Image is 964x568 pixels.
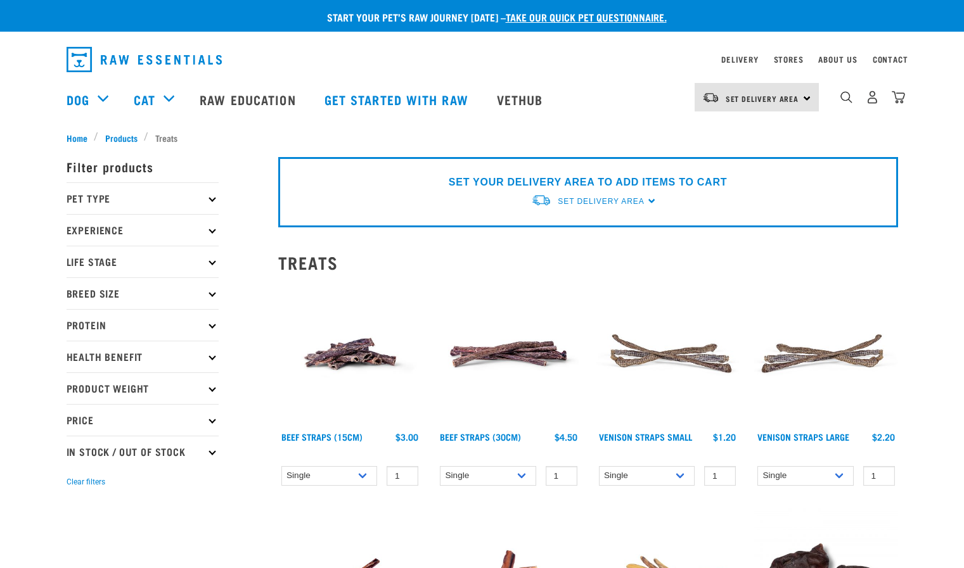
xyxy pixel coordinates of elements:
[67,47,222,72] img: Raw Essentials Logo
[872,432,895,442] div: $2.20
[873,57,908,61] a: Contact
[187,74,311,125] a: Raw Education
[67,151,219,182] p: Filter products
[721,57,758,61] a: Delivery
[726,96,799,101] span: Set Delivery Area
[702,92,719,103] img: van-moving.png
[67,131,898,144] nav: breadcrumbs
[67,436,219,467] p: In Stock / Out Of Stock
[863,466,895,486] input: 1
[67,341,219,372] p: Health Benefit
[67,214,219,246] p: Experience
[599,434,692,439] a: Venison Straps Small
[892,91,905,104] img: home-icon@2x.png
[818,57,857,61] a: About Us
[506,14,667,20] a: take our quick pet questionnaire.
[278,282,422,426] img: Raw Essentials Beef Straps 15cm 6 Pack
[278,253,898,272] h2: Treats
[67,309,219,341] p: Protein
[56,42,908,77] nav: dropdown navigation
[67,246,219,277] p: Life Stage
[754,282,898,426] img: Stack of 3 Venison Straps Treats for Pets
[558,197,644,206] span: Set Delivery Area
[546,466,577,486] input: 1
[395,432,418,442] div: $3.00
[484,74,559,125] a: Vethub
[531,194,551,207] img: van-moving.png
[449,175,727,190] p: SET YOUR DELIVERY AREA TO ADD ITEMS TO CART
[704,466,736,486] input: 1
[67,90,89,109] a: Dog
[866,91,879,104] img: user.png
[67,372,219,404] p: Product Weight
[67,404,219,436] p: Price
[281,434,363,439] a: Beef Straps (15cm)
[67,182,219,214] p: Pet Type
[312,74,484,125] a: Get started with Raw
[67,277,219,309] p: Breed Size
[67,131,87,144] span: Home
[440,434,521,439] a: Beef Straps (30cm)
[67,476,105,488] button: Clear filters
[596,282,740,426] img: Venison Straps
[98,131,144,144] a: Products
[840,91,852,103] img: home-icon-1@2x.png
[67,131,94,144] a: Home
[105,131,138,144] span: Products
[437,282,581,426] img: Raw Essentials Beef Straps 6 Pack
[134,90,155,109] a: Cat
[555,432,577,442] div: $4.50
[774,57,804,61] a: Stores
[757,434,849,439] a: Venison Straps Large
[713,432,736,442] div: $1.20
[387,466,418,486] input: 1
